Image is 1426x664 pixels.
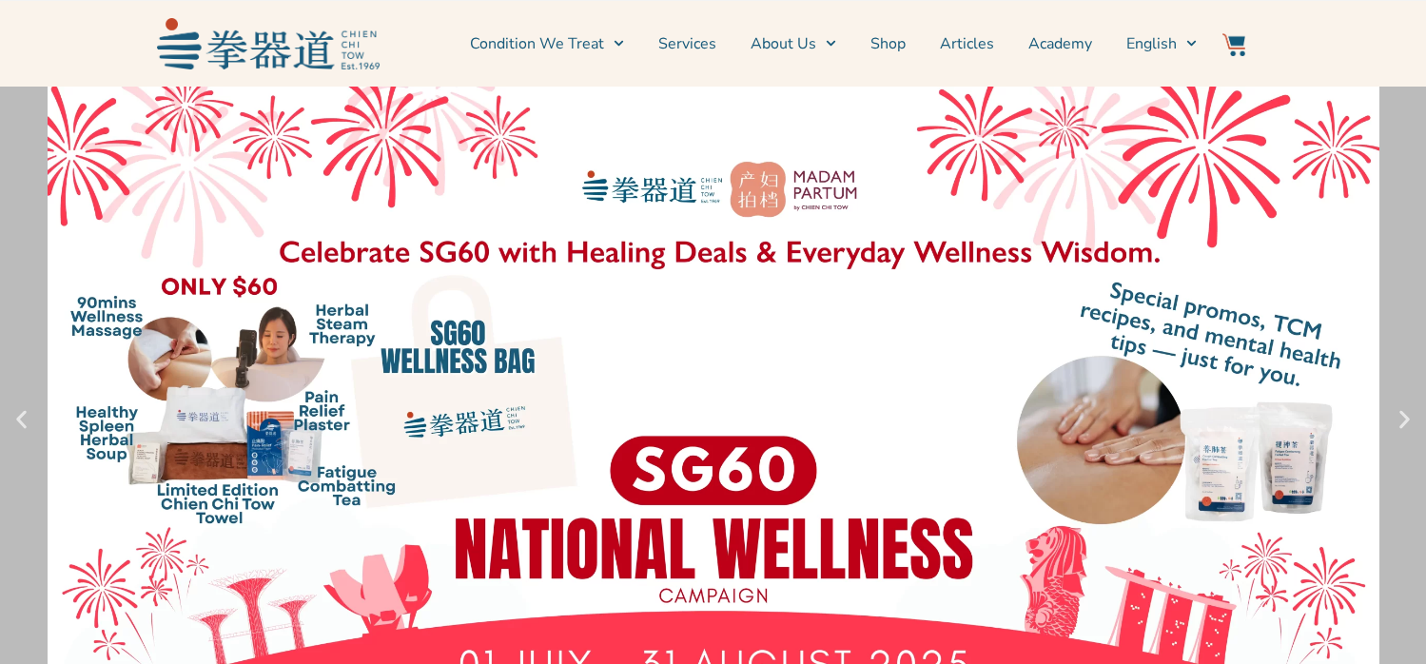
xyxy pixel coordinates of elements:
div: Previous slide [10,408,33,432]
a: Articles [940,20,994,68]
a: English [1126,20,1197,68]
a: Shop [870,20,906,68]
a: Academy [1028,20,1092,68]
a: Services [658,20,716,68]
img: Website Icon-03 [1222,33,1245,56]
span: English [1126,32,1177,55]
nav: Menu [389,20,1198,68]
a: Condition We Treat [470,20,624,68]
div: Next slide [1393,408,1416,432]
a: About Us [751,20,836,68]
